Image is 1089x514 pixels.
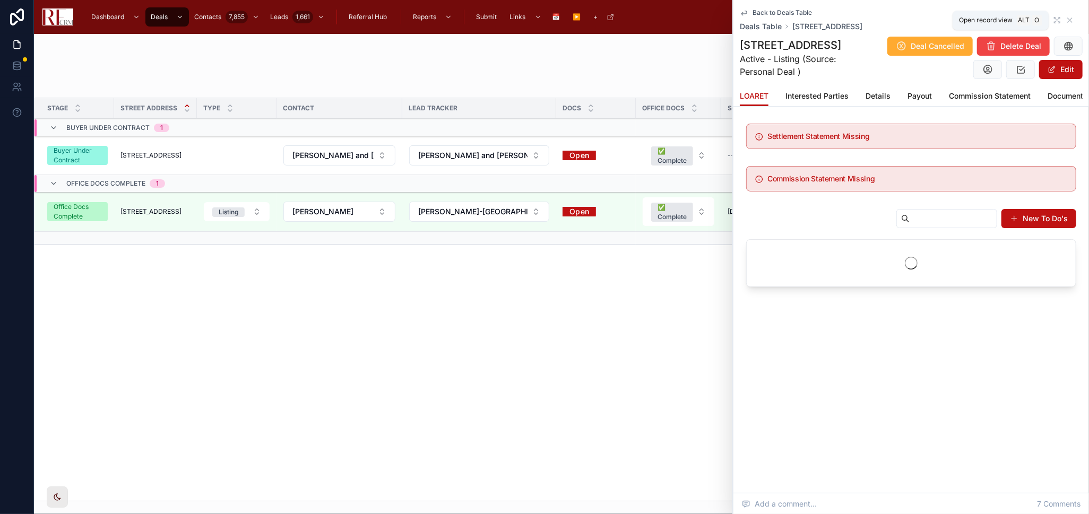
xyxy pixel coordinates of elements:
a: Buyer Under Contract [47,146,108,165]
a: [STREET_ADDRESS] [120,151,191,160]
button: Select Button [643,141,714,170]
span: O [1033,16,1041,24]
span: [PERSON_NAME] and [PERSON_NAME] [418,150,528,161]
img: App logo [42,8,73,25]
div: 1,661 [292,11,313,23]
a: Submit [471,7,505,27]
span: [PERSON_NAME] [292,206,353,217]
a: Select Button [409,201,550,222]
a: Back to Deals Table [740,8,812,17]
button: Deal Cancelled [887,37,973,56]
span: [DATE] [728,207,748,216]
a: Select Button [203,202,270,222]
span: Delete Deal [1000,41,1041,51]
button: Select Button [283,202,395,222]
button: Select Button [409,145,549,165]
span: [STREET_ADDRESS] [120,207,181,216]
button: Select Button [409,202,549,222]
div: ✅ Complete [658,146,687,165]
span: -- [728,151,734,160]
button: Select Button [283,145,395,165]
div: ✅ Complete [658,203,687,222]
span: Type [203,104,220,112]
a: Select Button [283,145,396,166]
a: Select Button [409,145,550,166]
h1: [STREET_ADDRESS] [740,38,854,53]
div: Buyer Under Contract [54,146,101,165]
span: ▶️ [573,13,581,21]
a: Dashboard [86,7,145,27]
span: Back to Deals Table [753,8,812,17]
span: Dashboard [91,13,124,21]
a: Commission Statement [949,86,1031,108]
a: [DATE] [728,207,810,216]
a: Deals [145,7,189,27]
div: Listing [219,207,238,217]
span: + [594,13,598,21]
h5: Commission Statement Missing [767,175,1067,182]
span: LOARET [740,91,768,101]
a: Select Button [642,141,715,170]
a: Leads1,661 [265,7,330,27]
span: Scheduled closing [728,104,797,112]
a: Open [563,207,629,216]
a: LOARET [740,86,768,107]
span: Buyer Under Contract [66,124,150,133]
h5: Settlement Statement Missing [767,133,1067,140]
span: Lead Tracker [409,104,457,112]
button: New To Do's [1001,209,1076,228]
div: 1 [160,124,163,133]
div: 1 [156,179,159,188]
div: Office Docs Complete [54,202,101,221]
span: Add a comment... [742,499,817,509]
a: Interested Parties [785,86,849,108]
span: Details [866,91,891,101]
span: Deals [151,13,168,21]
a: Payout [907,86,932,108]
span: Open record view [959,16,1013,24]
span: [STREET_ADDRESS] [792,21,862,32]
span: Leads [270,13,288,21]
span: Docs [563,104,581,112]
a: + [589,7,620,27]
a: Contacts7,855 [189,7,265,27]
a: Reports [408,7,457,27]
span: Deal Cancelled [911,41,964,51]
span: Interested Parties [785,91,849,101]
span: Referral Hub [349,13,387,21]
span: Payout [907,91,932,101]
a: Links [505,7,547,27]
a: Office Docs Complete [47,202,108,221]
span: Active - Listing (Source: Personal Deal ) [740,53,854,78]
span: [STREET_ADDRESS] [120,151,181,160]
span: [PERSON_NAME] and [PERSON_NAME] [292,150,374,161]
span: Office Docs [642,104,685,112]
a: Deals Table [740,21,782,32]
a: Select Button [642,197,715,226]
a: Documents [1048,86,1087,108]
a: Referral Hub [343,7,394,27]
span: Contact [283,104,314,112]
span: Submit [476,13,497,21]
span: Documents [1048,91,1087,101]
span: Office Docs Complete [66,179,145,188]
div: 7,855 [226,11,248,23]
span: Street Address [120,104,177,112]
a: ▶️ [568,7,589,27]
button: Edit [1039,60,1083,79]
div: scrollable content [82,5,1047,29]
span: Alt [1018,16,1030,24]
a: Open [563,147,596,163]
span: [PERSON_NAME]-[GEOGRAPHIC_DATA] Listing [418,206,528,217]
button: Delete Deal [977,37,1050,56]
a: Details [866,86,891,108]
button: Select Button [643,197,714,226]
a: -- [728,151,810,160]
span: Links [510,13,526,21]
span: Stage [47,104,68,112]
a: Select Button [283,201,396,222]
span: Reports [413,13,436,21]
span: Commission Statement [949,91,1031,101]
